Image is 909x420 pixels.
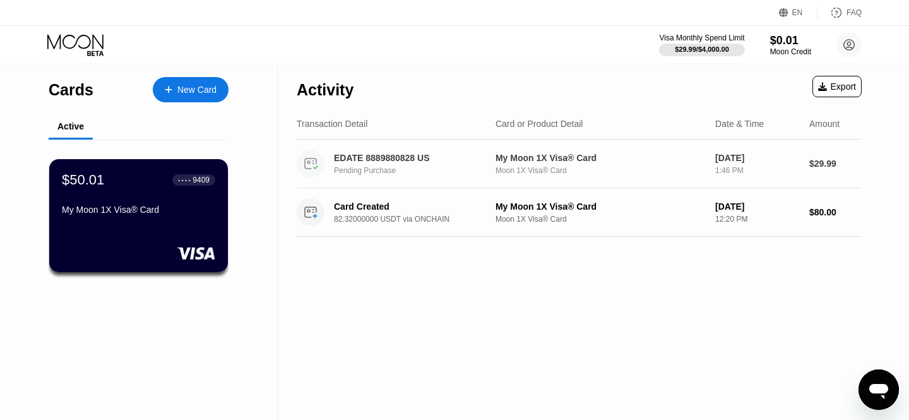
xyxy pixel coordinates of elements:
div: $29.99 [809,159,862,169]
div: $29.99 / $4,000.00 [675,45,729,53]
div: 12:20 PM [715,215,799,224]
div: Moon 1X Visa® Card [496,215,705,224]
div: ● ● ● ● [178,178,191,182]
div: Moon Credit [770,47,811,56]
div: My Moon 1X Visa® Card [496,201,705,212]
div: Date & Time [715,119,764,129]
div: [DATE] [715,201,799,212]
div: $0.01Moon Credit [770,34,811,56]
div: Card or Product Detail [496,119,583,129]
div: FAQ [847,8,862,17]
div: My Moon 1X Visa® Card [496,153,705,163]
div: Pending Purchase [334,166,504,175]
div: EN [792,8,803,17]
div: [DATE] [715,153,799,163]
div: 1:46 PM [715,166,799,175]
div: $50.01 [62,172,104,188]
iframe: Button to launch messaging window [858,369,899,410]
div: $0.01 [770,34,811,47]
div: Visa Monthly Spend Limit$29.99/$4,000.00 [659,33,744,56]
div: Export [812,76,862,97]
div: 9409 [193,176,210,184]
div: Export [818,81,856,92]
div: Moon 1X Visa® Card [496,166,705,175]
div: Visa Monthly Spend Limit [659,33,744,42]
div: Transaction Detail [297,119,367,129]
div: Card Created82.32000000 USDT via ONCHAINMy Moon 1X Visa® CardMoon 1X Visa® Card[DATE]12:20 PM$80.00 [297,188,862,237]
div: Cards [49,81,93,99]
div: Activity [297,81,353,99]
div: Active [57,121,84,131]
div: New Card [153,77,229,102]
div: Amount [809,119,840,129]
div: EDATE 8889880828 USPending PurchaseMy Moon 1X Visa® CardMoon 1X Visa® Card[DATE]1:46 PM$29.99 [297,140,862,188]
div: $80.00 [809,207,862,217]
div: FAQ [817,6,862,19]
div: EN [779,6,817,19]
div: New Card [177,85,217,95]
div: My Moon 1X Visa® Card [62,205,215,215]
div: 82.32000000 USDT via ONCHAIN [334,215,504,224]
div: Card Created [334,201,492,212]
div: $50.01● ● ● ●9409My Moon 1X Visa® Card [49,159,228,272]
div: EDATE 8889880828 US [334,153,492,163]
